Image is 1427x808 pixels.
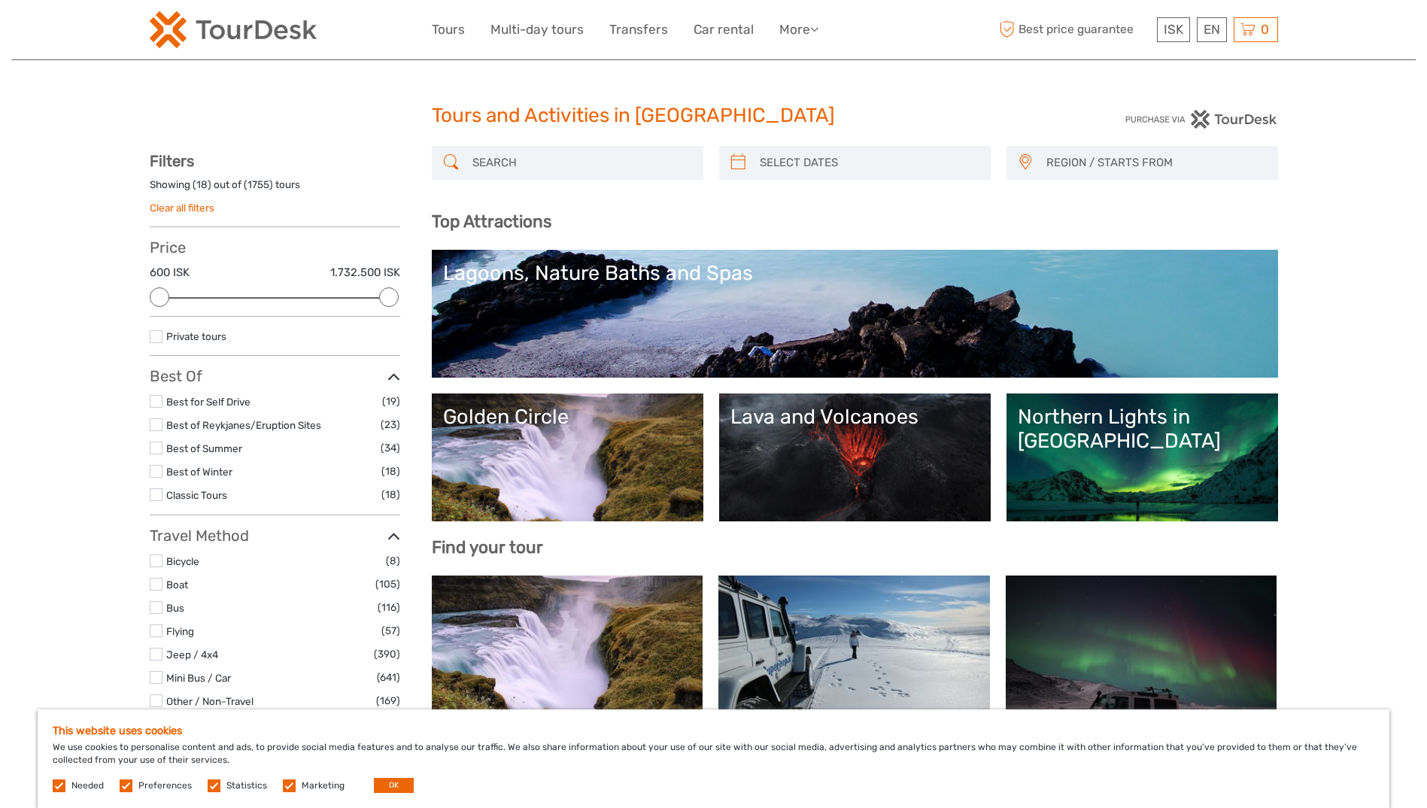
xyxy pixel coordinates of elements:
[443,261,1267,366] a: Lagoons, Nature Baths and Spas
[166,330,226,342] a: Private tours
[138,779,192,792] label: Preferences
[375,576,400,593] span: (105)
[382,393,400,410] span: (19)
[150,152,194,170] strong: Filters
[166,396,250,408] a: Best for Self Drive
[330,265,400,281] label: 1.732.500 ISK
[38,709,1389,808] div: We use cookies to personalise content and ads, to provide social media features and to analyse ou...
[432,537,543,557] b: Find your tour
[1018,405,1267,454] div: Northern Lights in [GEOGRAPHIC_DATA]
[443,261,1267,285] div: Lagoons, Nature Baths and Spas
[1164,22,1183,37] span: ISK
[443,405,692,429] div: Golden Circle
[374,645,400,663] span: (390)
[779,19,818,41] a: More
[381,463,400,480] span: (18)
[166,419,321,431] a: Best of Reykjanes/Eruption Sites
[166,489,227,501] a: Classic Tours
[302,779,345,792] label: Marketing
[432,211,551,232] b: Top Attractions
[226,779,267,792] label: Statistics
[432,19,465,41] a: Tours
[381,622,400,639] span: (57)
[1125,110,1277,129] img: PurchaseViaTourDesk.png
[1258,22,1271,37] span: 0
[376,692,400,709] span: (169)
[166,672,231,684] a: Mini Bus / Car
[490,19,584,41] a: Multi-day tours
[166,602,184,614] a: Bus
[71,779,104,792] label: Needed
[166,649,218,661] a: Jeep / 4x4
[166,555,199,567] a: Bicycle
[377,669,400,686] span: (641)
[53,724,1374,737] h5: This website uses cookies
[1018,405,1267,510] a: Northern Lights in [GEOGRAPHIC_DATA]
[381,486,400,503] span: (18)
[730,405,979,510] a: Lava and Volcanoes
[443,405,692,510] a: Golden Circle
[466,150,696,176] input: SEARCH
[150,178,400,201] div: Showing ( ) out of ( ) tours
[247,178,269,192] label: 1755
[166,442,242,454] a: Best of Summer
[378,599,400,616] span: (116)
[166,695,254,707] a: Other / Non-Travel
[1197,17,1227,42] div: EN
[150,202,214,214] a: Clear all filters
[196,178,208,192] label: 18
[1040,150,1271,175] button: REGION / STARTS FROM
[754,150,983,176] input: SELECT DATES
[386,552,400,570] span: (8)
[374,778,414,793] button: OK
[381,416,400,433] span: (23)
[166,466,232,478] a: Best of Winter
[166,579,188,591] a: Boat
[150,11,317,48] img: 120-15d4194f-c635-41b9-a512-a3cb382bfb57_logo_small.png
[166,625,194,637] a: Flying
[432,104,996,128] h1: Tours and Activities in [GEOGRAPHIC_DATA]
[730,405,979,429] div: Lava and Volcanoes
[996,17,1153,42] span: Best price guarantee
[150,238,400,257] h3: Price
[150,265,190,281] label: 600 ISK
[694,19,754,41] a: Car rental
[381,439,400,457] span: (34)
[609,19,668,41] a: Transfers
[150,367,400,385] h3: Best Of
[150,527,400,545] h3: Travel Method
